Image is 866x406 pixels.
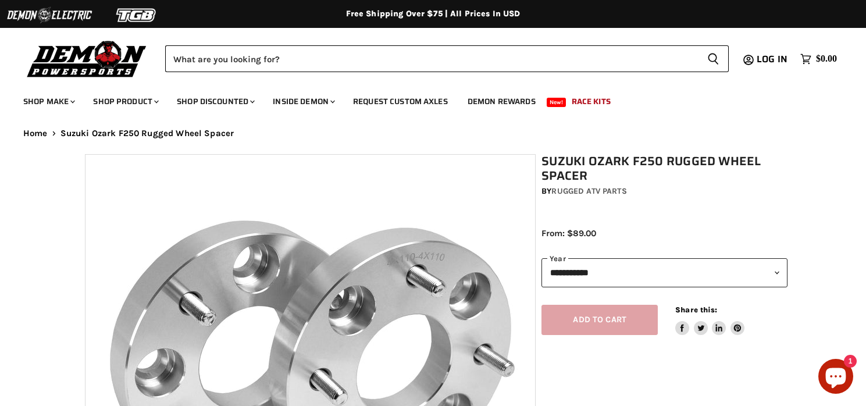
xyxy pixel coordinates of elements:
h1: Suzuki Ozark F250 Rugged Wheel Spacer [541,154,787,183]
img: Demon Electric Logo 2 [6,4,93,26]
a: Rugged ATV Parts [551,186,626,196]
a: Shop Discounted [168,90,262,113]
span: New! [547,98,566,107]
a: Demon Rewards [459,90,544,113]
ul: Main menu [15,85,834,113]
a: Log in [751,54,794,65]
button: Search [698,45,729,72]
span: Suzuki Ozark F250 Rugged Wheel Spacer [60,129,234,138]
form: Product [165,45,729,72]
a: Shop Product [84,90,166,113]
div: by [541,185,787,198]
select: year [541,258,787,287]
inbox-online-store-chat: Shopify online store chat [815,359,857,397]
span: $0.00 [816,54,837,65]
span: Share this: [675,305,717,314]
a: Race Kits [563,90,619,113]
span: From: $89.00 [541,228,596,238]
aside: Share this: [675,305,744,336]
span: Log in [757,52,787,66]
a: Home [23,129,48,138]
img: TGB Logo 2 [93,4,180,26]
a: Inside Demon [264,90,342,113]
img: Demon Powersports [23,38,151,79]
a: Request Custom Axles [344,90,457,113]
input: Search [165,45,698,72]
a: Shop Make [15,90,82,113]
a: $0.00 [794,51,843,67]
